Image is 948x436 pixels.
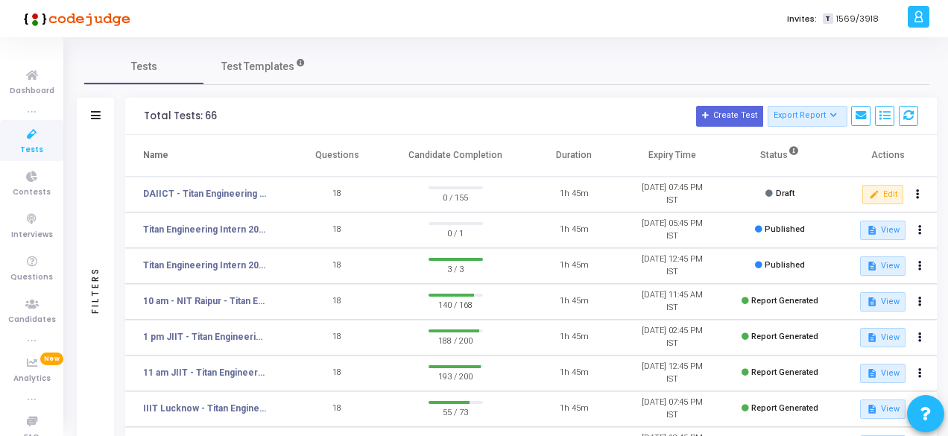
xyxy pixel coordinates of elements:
[696,106,763,127] button: Create Test
[143,187,267,200] a: DAIICT - Titan Engineering Intern 2026
[10,271,53,284] span: Questions
[838,135,937,177] th: Actions
[721,135,838,177] th: Status
[143,402,267,415] a: IIIT Lucknow - Titan Engineering Intern 2026
[386,135,525,177] th: Candidate Completion
[623,135,721,177] th: Expiry Time
[131,59,157,75] span: Tests
[866,404,876,414] mat-icon: description
[860,292,906,312] button: View
[866,261,876,271] mat-icon: description
[751,367,818,377] span: Report Generated
[751,332,818,341] span: Report Generated
[221,59,294,75] span: Test Templates
[623,320,721,356] td: [DATE] 02:45 PM IST
[525,356,623,391] td: 1h 45m
[20,144,43,157] span: Tests
[8,314,56,326] span: Candidates
[288,320,387,356] td: 18
[623,391,721,427] td: [DATE] 07:45 PM IST
[429,404,483,419] span: 55 / 73
[768,106,847,127] button: Export Report
[836,13,879,25] span: 1569/3918
[751,403,818,413] span: Report Generated
[429,297,483,312] span: 140 / 168
[13,186,51,199] span: Contests
[40,353,63,365] span: New
[13,373,51,385] span: Analytics
[288,135,387,177] th: Questions
[288,248,387,284] td: 18
[19,4,130,34] img: logo
[623,212,721,248] td: [DATE] 05:45 PM IST
[866,332,876,343] mat-icon: description
[860,399,906,419] button: View
[125,135,288,177] th: Name
[776,189,794,198] span: Draft
[89,208,102,372] div: Filters
[623,356,721,391] td: [DATE] 12:45 PM IST
[866,368,876,379] mat-icon: description
[288,177,387,212] td: 18
[860,221,906,240] button: View
[525,135,623,177] th: Duration
[429,332,483,347] span: 188 / 200
[144,110,217,122] div: Total Tests: 66
[429,225,483,240] span: 0 / 1
[623,177,721,212] td: [DATE] 07:45 PM IST
[787,13,817,25] label: Invites:
[143,294,267,308] a: 10 am - NIT Raipur - Titan Engineering Intern 2026
[525,177,623,212] td: 1h 45m
[862,185,903,204] button: Edit
[525,248,623,284] td: 1h 45m
[525,391,623,427] td: 1h 45m
[429,261,483,276] span: 3 / 3
[288,356,387,391] td: 18
[143,330,267,344] a: 1 pm JIIT - Titan Engineering Intern 2026
[429,368,483,383] span: 193 / 200
[751,296,818,306] span: Report Generated
[525,284,623,320] td: 1h 45m
[866,297,876,307] mat-icon: description
[288,212,387,248] td: 18
[525,320,623,356] td: 1h 45m
[868,189,879,200] mat-icon: edit
[765,224,805,234] span: Published
[823,13,832,25] span: T
[860,328,906,347] button: View
[11,229,53,241] span: Interviews
[288,284,387,320] td: 18
[429,189,483,204] span: 0 / 155
[143,259,267,272] a: Titan Engineering Intern 2026
[288,391,387,427] td: 18
[866,225,876,236] mat-icon: description
[623,284,721,320] td: [DATE] 11:45 AM IST
[10,85,54,98] span: Dashboard
[143,366,267,379] a: 11 am JIIT - Titan Engineering Intern 2026
[765,260,805,270] span: Published
[623,248,721,284] td: [DATE] 12:45 PM IST
[860,256,906,276] button: View
[525,212,623,248] td: 1h 45m
[143,223,267,236] a: Titan Engineering Intern 2026
[860,364,906,383] button: View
